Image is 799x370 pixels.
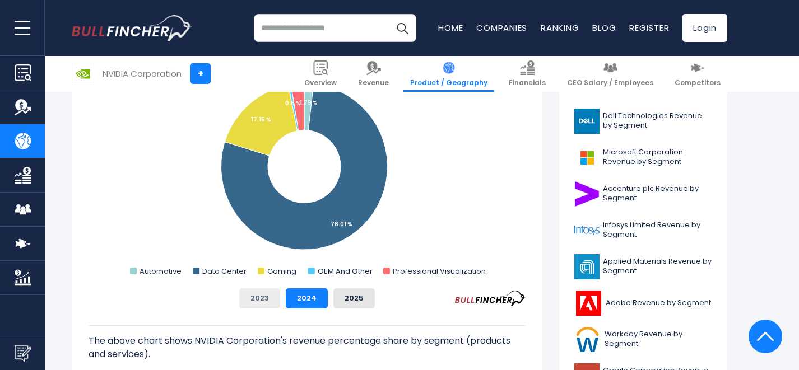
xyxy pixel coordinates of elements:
[603,148,712,167] span: Microsoft Corporation Revenue by Segment
[568,251,719,282] a: Applied Materials Revenue by Segment
[603,257,712,276] span: Applied Materials Revenue by Segment
[72,63,94,85] img: NVDA logo
[574,327,601,352] img: WDAY logo
[574,218,600,243] img: INFY logo
[72,15,192,41] a: Go to homepage
[103,67,182,80] div: NVIDIA Corporation
[393,266,486,277] text: Professional Visualization
[568,324,719,355] a: Workday Revenue by Segment
[603,221,712,240] span: Infosys Limited Revenue by Segment
[675,78,721,87] span: Competitors
[89,334,526,361] p: The above chart shows NVIDIA Corporation's revenue percentage share by segment (products and serv...
[603,184,712,203] span: Accenture plc Revenue by Segment
[72,15,192,41] img: bullfincher logo
[574,109,600,134] img: DELL logo
[668,56,727,92] a: Competitors
[267,266,296,277] text: Gaming
[605,330,712,349] span: Workday Revenue by Segment
[541,22,579,34] a: Ranking
[300,99,318,107] tspan: 1.79 %
[331,220,352,228] tspan: 78.01 %
[202,266,247,277] text: Data Center
[568,179,719,209] a: Accenture plc Revenue by Segment
[410,78,487,87] span: Product / Geography
[298,56,343,92] a: Overview
[592,22,616,34] a: Blog
[502,56,552,92] a: Financials
[606,298,711,308] span: Adobe Revenue by Segment
[358,78,389,87] span: Revenue
[333,288,375,308] button: 2025
[403,56,494,92] a: Product / Geography
[251,115,271,124] tspan: 17.15 %
[438,22,463,34] a: Home
[568,215,719,246] a: Infosys Limited Revenue by Segment
[574,181,600,207] img: ACN logo
[89,55,526,279] svg: NVIDIA Corporation's Revenue Share by Segment
[388,14,416,42] button: Search
[476,22,527,34] a: Companies
[285,99,301,107] tspan: 0.5 %
[567,78,653,87] span: CEO Salary / Employees
[509,78,546,87] span: Financials
[568,288,719,319] a: Adobe Revenue by Segment
[239,288,280,308] button: 2023
[568,142,719,173] a: Microsoft Corporation Revenue by Segment
[629,22,669,34] a: Register
[351,56,396,92] a: Revenue
[140,266,182,277] text: Automotive
[304,78,337,87] span: Overview
[574,254,600,279] img: AMAT logo
[190,63,211,84] a: +
[318,266,373,277] text: OEM And Other
[286,288,328,308] button: 2024
[568,106,719,137] a: Dell Technologies Revenue by Segment
[682,14,727,42] a: Login
[603,111,712,130] span: Dell Technologies Revenue by Segment
[574,145,600,170] img: MSFT logo
[560,56,660,92] a: CEO Salary / Employees
[574,291,602,316] img: ADBE logo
